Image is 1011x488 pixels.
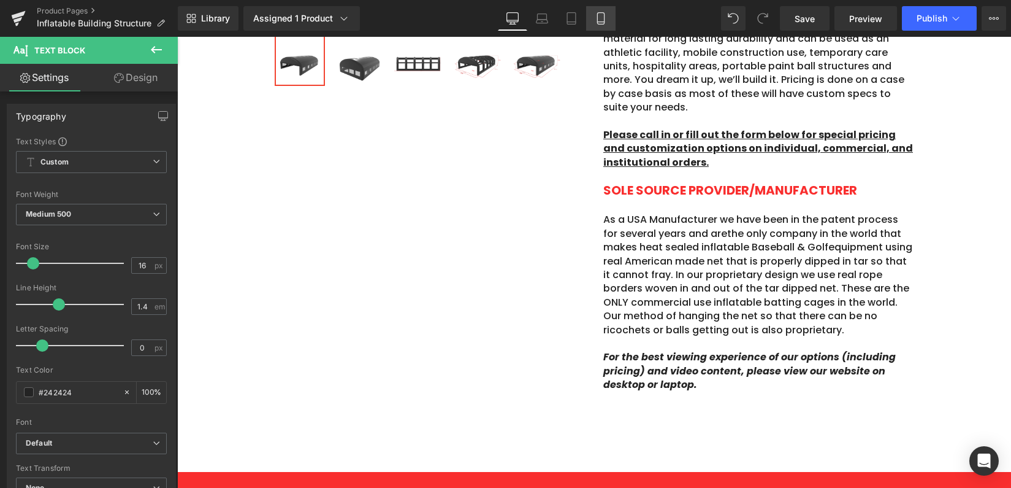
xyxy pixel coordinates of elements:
button: Redo [750,6,775,31]
i: Default [26,438,52,449]
a: Design [91,64,180,91]
input: Color [39,385,117,399]
div: Letter Spacing [16,325,167,333]
div: Open Intercom Messenger [969,446,999,476]
div: Font [16,418,167,427]
i: For the best viewing experience of our options (including pricing) and video content, please view... [426,313,719,355]
a: Preview [834,6,897,31]
span: px [155,344,165,352]
div: Assigned 1 Product [253,12,350,25]
span: SOLE SOURCE PROVIDER/MANUFACTURER [426,145,680,162]
div: Font Weight [16,190,167,199]
span: Publish [917,14,947,23]
button: Publish [902,6,977,31]
div: Font Size [16,242,167,251]
p: As a USA Manufacturer we have been in the patent process for several years and are [426,176,736,300]
span: px [155,261,165,269]
a: Tablet [557,6,586,31]
div: Typography [16,104,66,122]
div: Text Color [16,366,167,374]
div: Text Styles [16,136,167,146]
div: Text Transform [16,464,167,473]
div: Line Height [16,284,167,292]
span: equipment using real American made net that is properly dipped in tar so that it cannot fray. In ... [426,203,735,300]
span: Library [201,13,230,24]
a: Laptop [527,6,557,31]
span: Inflatable Building Structure [37,18,151,28]
strong: Please call in or fill out the form below for special pricing and customization options on indivi... [426,91,736,133]
span: Save [795,12,815,25]
button: Undo [721,6,746,31]
a: Desktop [498,6,527,31]
a: Mobile [586,6,616,31]
a: New Library [178,6,238,31]
span: Text Block [34,45,85,55]
b: Custom [40,157,69,168]
a: Product Pages [37,6,178,16]
button: More [982,6,1006,31]
div: % [137,382,166,403]
span: the only company in the world that makes heat sealed inflatable Baseball & Golf [426,190,724,217]
span: Preview [849,12,882,25]
span: em [155,303,165,311]
b: Medium 500 [26,209,71,219]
